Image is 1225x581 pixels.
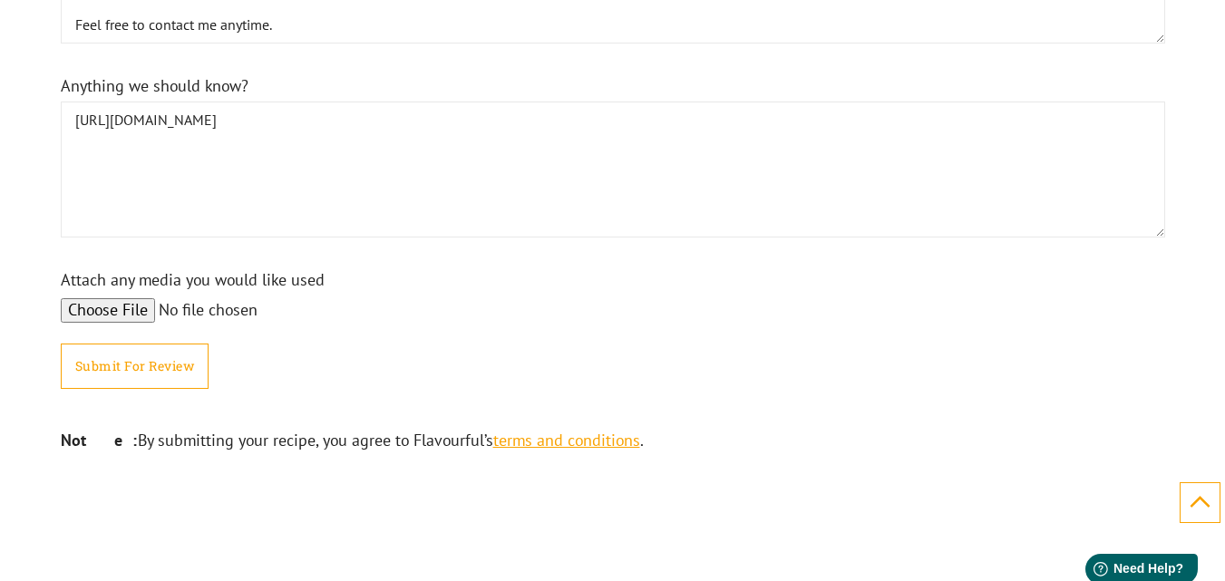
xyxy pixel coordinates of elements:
[61,102,1165,237] textarea: Anything we should know?
[61,425,1165,455] p: By submitting your recipe, you agree to Flavourful’s .
[61,75,1165,241] label: Anything we should know?
[61,269,369,320] label: Attach any media you would like used
[61,430,138,450] strong: Note:
[61,344,209,389] input: Submit For Review
[61,298,369,323] input: Attach any media you would like used
[493,430,640,450] a: terms and conditions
